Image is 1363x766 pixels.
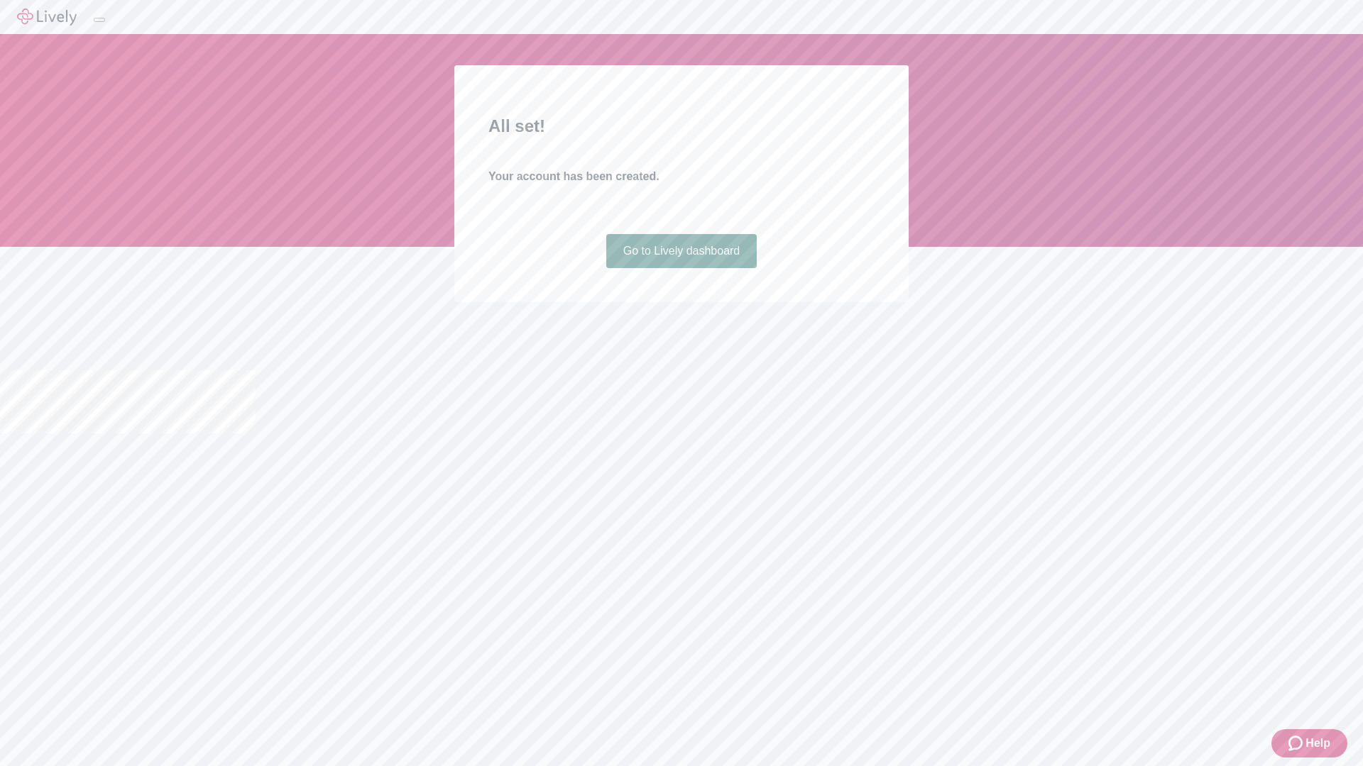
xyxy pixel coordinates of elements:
[1271,729,1347,757] button: Zendesk support iconHelp
[17,9,77,26] img: Lively
[606,234,757,268] a: Go to Lively dashboard
[488,113,875,139] h2: All set!
[94,18,105,22] button: Log out
[1305,735,1330,752] span: Help
[488,168,875,185] h4: Your account has been created.
[1288,735,1305,752] svg: Zendesk support icon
